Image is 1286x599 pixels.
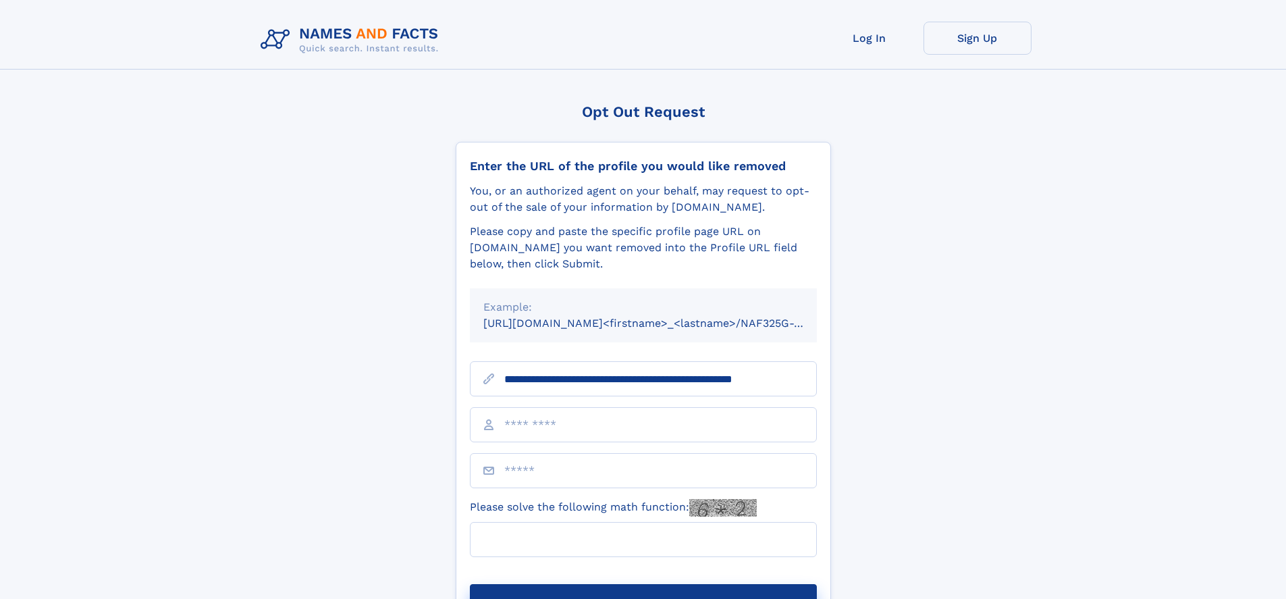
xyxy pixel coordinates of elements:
label: Please solve the following math function: [470,499,757,517]
div: You, or an authorized agent on your behalf, may request to opt-out of the sale of your informatio... [470,183,817,215]
a: Log In [815,22,923,55]
div: Enter the URL of the profile you would like removed [470,159,817,174]
small: [URL][DOMAIN_NAME]<firstname>_<lastname>/NAF325G-xxxxxxxx [483,317,842,330]
div: Example: [483,299,803,315]
a: Sign Up [923,22,1032,55]
div: Please copy and paste the specific profile page URL on [DOMAIN_NAME] you want removed into the Pr... [470,224,817,272]
div: Opt Out Request [456,103,831,120]
img: Logo Names and Facts [255,22,450,58]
